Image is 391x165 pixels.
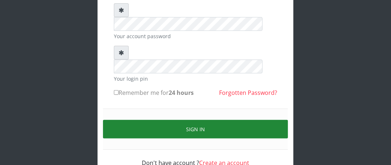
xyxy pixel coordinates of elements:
b: 24 hours [169,89,194,97]
button: Sign in [103,120,288,138]
label: Remember me for [114,88,194,97]
input: Remember me for24 hours [114,90,119,95]
small: Your account password [114,32,277,40]
small: Your login pin [114,75,277,82]
a: Forgotten Password? [219,89,277,97]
